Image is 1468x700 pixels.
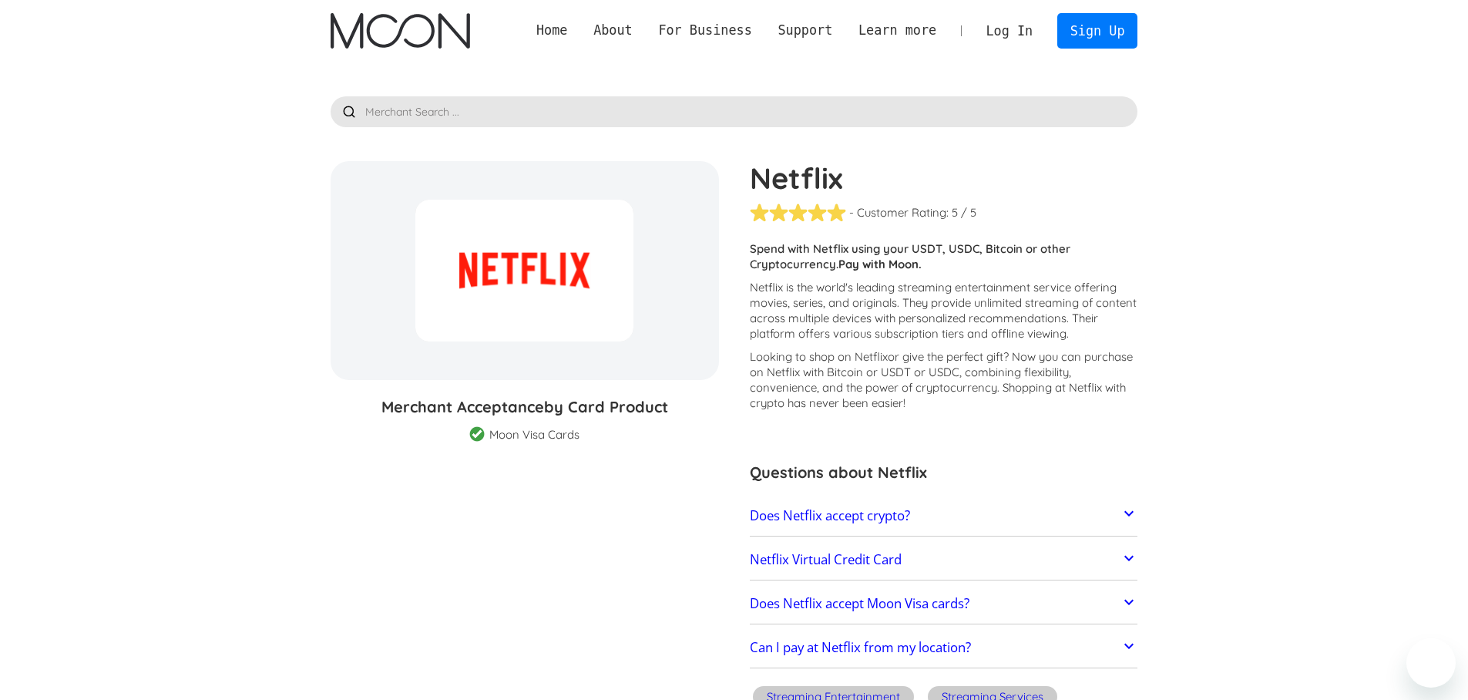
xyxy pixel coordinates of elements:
div: About [593,21,633,40]
div: Support [765,21,845,40]
a: Can I pay at Netflix from my location? [750,632,1138,665]
h3: Merchant Acceptance [331,395,719,419]
div: Learn more [858,21,936,40]
h3: Questions about Netflix [750,461,1138,484]
div: - Customer Rating: [849,205,949,220]
iframe: Mesajlaşma penceresini başlatma düğmesi [1406,638,1456,688]
input: Merchant Search ... [331,96,1138,127]
a: Netflix Virtual Credit Card [750,544,1138,576]
span: or give the perfect gift [888,349,1003,364]
div: / 5 [961,205,976,220]
a: Home [523,21,580,40]
a: Log In [973,14,1046,48]
h2: Netflix Virtual Credit Card [750,552,902,567]
h2: Can I pay at Netflix from my location? [750,640,971,655]
h2: Does Netflix accept Moon Visa cards? [750,596,969,611]
div: Support [778,21,832,40]
div: About [580,21,645,40]
div: Moon Visa Cards [489,427,579,443]
strong: Pay with Moon. [838,257,922,271]
div: For Business [646,21,765,40]
div: For Business [658,21,751,40]
a: Does Netflix accept crypto? [750,500,1138,532]
div: 5 [952,205,958,220]
p: Spend with Netflix using your USDT, USDC, Bitcoin or other Cryptocurrency. [750,241,1138,272]
p: Netflix is the world's leading streaming entertainment service offering movies, series, and origi... [750,280,1138,342]
h1: Netflix [750,161,1138,195]
div: Learn more [845,21,949,40]
img: Moon Logo [331,13,470,49]
a: Does Netflix accept Moon Visa cards? [750,587,1138,620]
p: Looking to shop on Netflix ? Now you can purchase on Netflix with Bitcoin or USDT or USDC, combin... [750,349,1138,411]
span: by Card Product [544,397,668,416]
a: home [331,13,470,49]
h2: Does Netflix accept crypto? [750,508,910,523]
a: Sign Up [1057,13,1137,48]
